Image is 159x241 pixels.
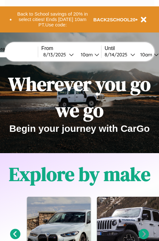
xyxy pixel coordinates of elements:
b: BACK2SCHOOL20 [93,17,136,22]
h1: Explore by make [9,161,150,187]
button: 8/13/2025 [41,51,76,58]
div: 8 / 14 / 2025 [105,52,130,58]
div: 10am [78,52,94,58]
button: Back to School savings of 20% in select cities! Ends [DATE] 10am PT.Use code: [12,10,93,29]
button: 10am [76,51,101,58]
div: 8 / 13 / 2025 [43,52,69,58]
label: From [41,46,101,51]
div: 10am [137,52,154,58]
